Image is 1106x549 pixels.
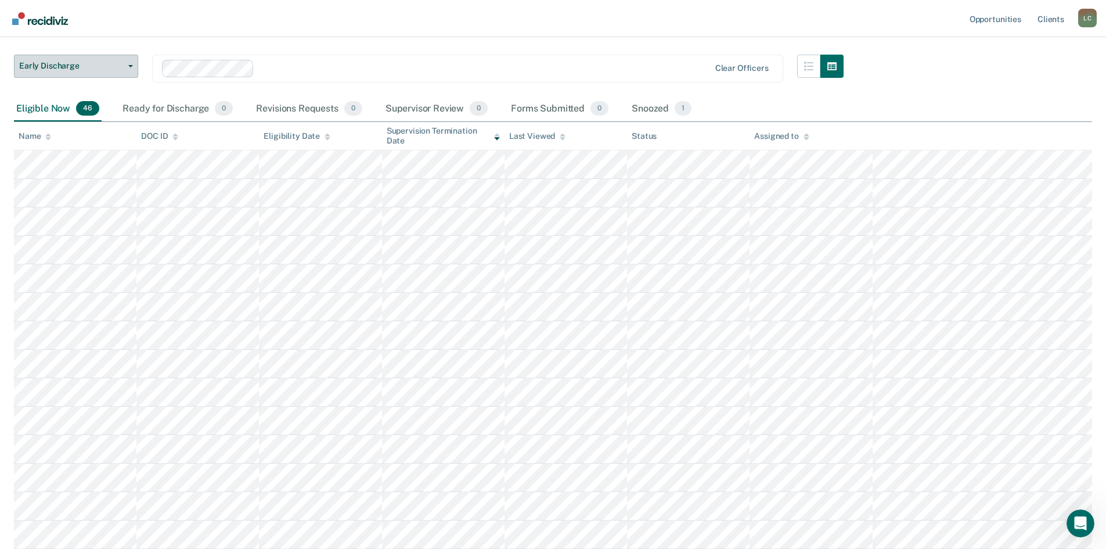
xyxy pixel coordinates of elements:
div: Clear officers [715,63,769,73]
div: Supervision Termination Date [387,126,500,146]
div: Ready for Discharge0 [120,96,235,122]
span: 0 [470,101,488,116]
button: Profile dropdown button [1078,9,1097,27]
span: Early Discharge [19,61,124,71]
span: 46 [76,101,99,116]
div: Name [19,131,51,141]
div: DOC ID [141,131,178,141]
div: Last Viewed [509,131,565,141]
div: L C [1078,9,1097,27]
div: Supervisor Review0 [383,96,491,122]
img: Recidiviz [12,12,68,25]
div: Assigned to [754,131,809,141]
div: Revisions Requests0 [254,96,364,122]
button: Early Discharge [14,55,138,78]
div: Snoozed1 [629,96,694,122]
div: Forms Submitted0 [509,96,611,122]
span: 0 [590,101,608,116]
span: 0 [215,101,233,116]
span: 0 [344,101,362,116]
div: Status [632,131,657,141]
span: 1 [675,101,691,116]
div: Eligible Now46 [14,96,102,122]
div: Eligibility Date [264,131,330,141]
iframe: Intercom live chat [1067,509,1094,537]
